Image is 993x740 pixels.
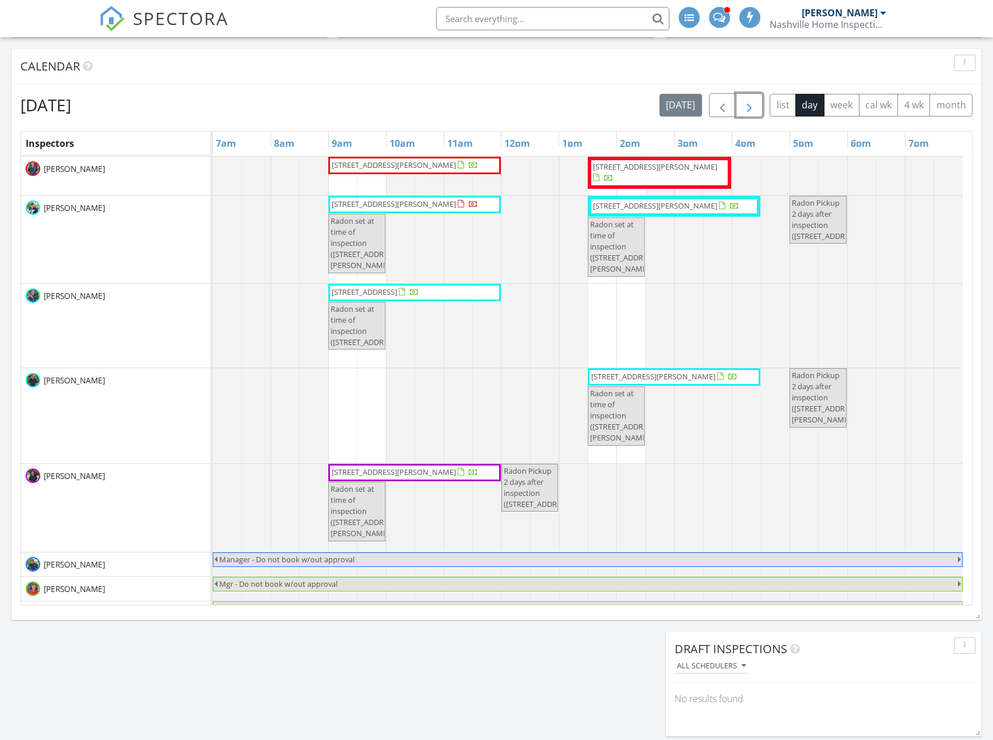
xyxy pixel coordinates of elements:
div: No results found [666,683,981,714]
button: [DATE] [659,94,702,117]
div: All schedulers [677,662,746,670]
span: Draft Inspections [675,641,787,657]
a: 8am [271,134,297,153]
span: SPECTORA [133,6,229,30]
span: [PERSON_NAME] [41,202,107,214]
a: 7pm [906,134,932,153]
button: day [795,94,824,117]
h2: [DATE] [20,93,71,117]
span: Calendar [20,58,80,74]
span: Radon Pickup 2 days after inspection ([STREET_ADDRESS]) [792,198,862,242]
a: 1pm [559,134,585,153]
span: [PERSON_NAME] [41,583,107,595]
span: [STREET_ADDRESS][PERSON_NAME] [332,199,456,209]
button: list [770,94,796,117]
img: img_2065.jpeg [26,373,40,387]
a: 10am [387,134,418,153]
span: Radon set at time of inspection ([STREET_ADDRESS][PERSON_NAME]) [590,388,658,443]
img: The Best Home Inspection Software - Spectora [99,6,125,31]
span: [PERSON_NAME] [41,470,107,482]
span: Radon Pickup 2 days after inspection ([STREET_ADDRESS]) [504,466,574,510]
span: [STREET_ADDRESS][PERSON_NAME] [593,200,717,211]
div: Nashville Home Inspection [770,19,886,30]
span: Radon set at time of inspection ([STREET_ADDRESS][PERSON_NAME]) [590,219,658,274]
button: 4 wk [897,94,930,117]
img: resized_20240409_162034.jpeg [26,161,40,176]
button: month [929,94,973,117]
button: Previous day [709,93,736,117]
input: Search everything... [436,7,669,30]
span: Inspectors [26,137,74,150]
span: [PERSON_NAME] [41,375,107,386]
span: [STREET_ADDRESS][PERSON_NAME] [332,467,456,477]
span: Radon Pickup 2 days after inspection ([STREET_ADDRESS][PERSON_NAME]) [792,370,859,425]
span: Mgr - Do not book w/out approval [219,579,338,589]
span: Mgr - Do not book w/out approval [219,603,338,614]
span: [PERSON_NAME] [41,163,107,175]
div: [PERSON_NAME] [802,7,878,19]
span: [STREET_ADDRESS][PERSON_NAME] [591,371,715,382]
img: img_7020.jpeg [26,468,40,483]
img: chad_armstrong.png [26,200,40,215]
button: All schedulers [675,658,748,674]
a: 5pm [790,134,816,153]
a: 11am [444,134,476,153]
a: 6pm [848,134,874,153]
a: 12pm [501,134,533,153]
button: week [824,94,859,117]
button: cal wk [859,94,899,117]
span: [PERSON_NAME] [41,290,107,302]
a: 4pm [732,134,759,153]
img: jim_d_wpi_4.jpeg [26,582,40,596]
a: 3pm [675,134,701,153]
span: [STREET_ADDRESS] [332,287,397,297]
a: 2pm [617,134,643,153]
button: Next day [736,93,763,117]
span: [PERSON_NAME] [41,559,107,570]
span: Radon set at time of inspection ([STREET_ADDRESS][PERSON_NAME]) [331,216,398,271]
a: SPECTORA [99,16,229,40]
img: adam_brown.png [26,557,40,572]
a: 7am [213,134,239,153]
a: 9am [329,134,355,153]
span: [STREET_ADDRESS][PERSON_NAME] [593,161,717,172]
span: Radon set at time of inspection ([STREET_ADDRESS][PERSON_NAME]) [331,484,398,539]
span: Manager - Do not book w/out approval [219,554,355,565]
img: img_8987.jpeg [26,288,40,303]
span: Radon set at time of inspection ([STREET_ADDRESS]) [331,304,401,348]
span: [STREET_ADDRESS][PERSON_NAME] [332,160,456,170]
